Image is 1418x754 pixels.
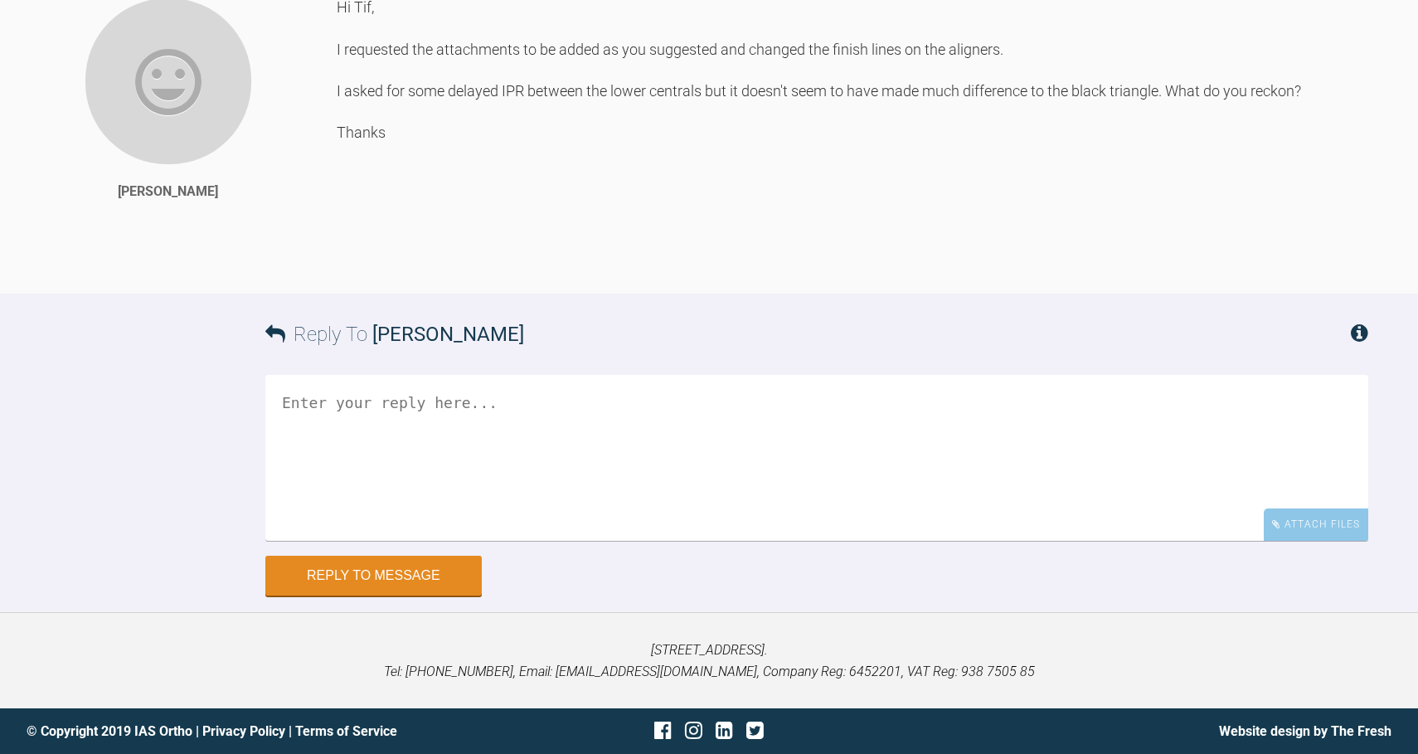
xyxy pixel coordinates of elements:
[1264,508,1368,541] div: Attach Files
[27,640,1391,682] p: [STREET_ADDRESS]. Tel: [PHONE_NUMBER], Email: [EMAIL_ADDRESS][DOMAIN_NAME], Company Reg: 6452201,...
[1219,723,1391,739] a: Website design by The Fresh
[118,181,218,202] div: [PERSON_NAME]
[372,323,524,346] span: [PERSON_NAME]
[295,723,397,739] a: Terms of Service
[27,721,482,742] div: © Copyright 2019 IAS Ortho | |
[265,556,482,596] button: Reply to Message
[265,319,524,350] h3: Reply To
[202,723,285,739] a: Privacy Policy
